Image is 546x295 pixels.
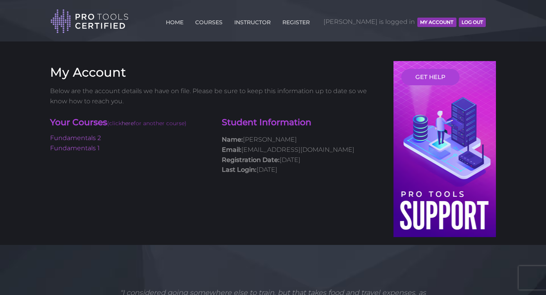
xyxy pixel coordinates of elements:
[107,120,187,127] span: (click for another course)
[50,144,100,152] a: Fundamentals 1
[50,65,382,80] h3: My Account
[222,146,241,153] strong: Email:
[50,117,210,130] h4: Your Courses
[417,18,456,27] button: MY ACCOUNT
[222,136,243,143] strong: Name:
[401,69,460,85] a: GET HELP
[222,117,382,129] h4: Student Information
[280,14,312,27] a: REGISTER
[232,14,273,27] a: INSTRUCTOR
[323,10,486,34] span: [PERSON_NAME] is logged in
[50,86,382,106] p: Below are the account details we have on file. Please be sure to keep this information up to date...
[222,135,382,174] p: [PERSON_NAME] [EMAIL_ADDRESS][DOMAIN_NAME] [DATE] [DATE]
[50,9,129,34] img: Pro Tools Certified Logo
[222,156,280,164] strong: Registration Date:
[122,120,134,127] a: here
[193,14,225,27] a: COURSES
[222,166,257,173] strong: Last Login:
[164,14,185,27] a: HOME
[50,134,101,142] a: Fundamentals 2
[459,18,486,27] button: Log Out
